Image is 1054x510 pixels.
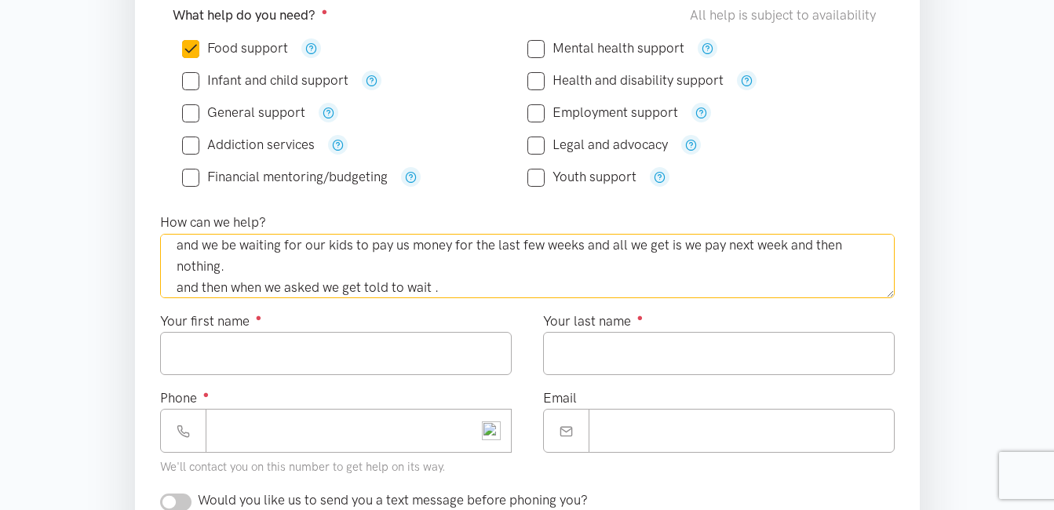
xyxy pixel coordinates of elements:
label: Your last name [543,311,644,332]
label: Email [543,388,577,409]
label: How can we help? [160,212,266,233]
label: Your first name [160,311,262,332]
label: Food support [182,42,288,55]
input: Phone number [206,409,512,452]
label: Infant and child support [182,74,348,87]
span: Would you like us to send you a text message before phoning you? [198,492,588,508]
label: Mental health support [527,42,684,55]
label: Youth support [527,170,636,184]
div: All help is subject to availability [690,5,882,26]
label: Financial mentoring/budgeting [182,170,388,184]
sup: ● [322,5,328,17]
sup: ● [203,388,210,400]
img: npw-badge-icon-locked.svg [482,421,501,440]
label: What help do you need? [173,5,328,26]
sup: ● [256,311,262,323]
input: Email [589,409,895,452]
label: Phone [160,388,210,409]
small: We'll contact you on this number to get help on its way. [160,460,446,474]
label: Health and disability support [527,74,724,87]
sup: ● [637,311,644,323]
label: Addiction services [182,138,315,151]
label: Employment support [527,106,678,119]
label: Legal and advocacy [527,138,668,151]
label: General support [182,106,305,119]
